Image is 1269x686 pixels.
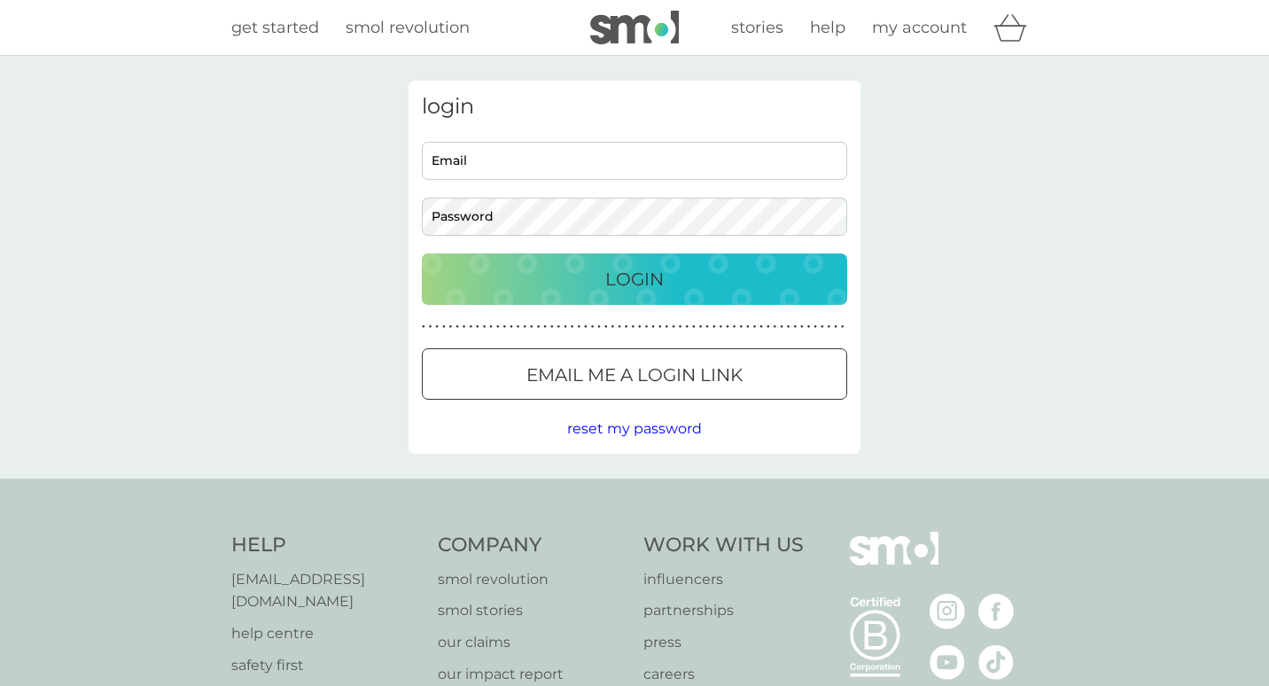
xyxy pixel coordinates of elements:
p: ● [611,323,615,331]
p: ● [557,323,561,331]
p: ● [422,323,425,331]
p: ● [800,323,804,331]
button: reset my password [567,417,702,440]
p: ● [530,323,533,331]
a: safety first [231,654,420,677]
img: visit the smol Youtube page [930,644,965,680]
h4: Company [438,532,627,559]
p: ● [449,323,453,331]
img: visit the smol Instagram page [930,594,965,629]
span: stories [731,18,783,37]
span: reset my password [567,420,702,437]
p: ● [510,323,513,331]
p: ● [577,323,580,331]
p: ● [550,323,554,331]
p: ● [604,323,608,331]
button: Login [422,253,847,305]
a: help [810,15,845,41]
p: ● [720,323,723,331]
p: ● [793,323,797,331]
p: ● [841,323,845,331]
p: ● [807,323,811,331]
p: ● [638,323,642,331]
a: smol revolution [346,15,470,41]
p: ● [503,323,507,331]
p: ● [517,323,520,331]
img: visit the smol Tiktok page [978,644,1014,680]
p: ● [625,323,628,331]
div: basket [993,10,1038,45]
p: ● [666,323,669,331]
p: ● [726,323,729,331]
p: ● [685,323,689,331]
p: ● [821,323,824,331]
p: ● [679,323,682,331]
p: ● [597,323,601,331]
p: ● [564,323,567,331]
p: ● [759,323,763,331]
span: my account [872,18,967,37]
p: ● [814,323,817,331]
span: help [810,18,845,37]
p: ● [442,323,446,331]
img: smol [850,532,938,592]
p: ● [523,323,526,331]
span: get started [231,18,319,37]
p: ● [712,323,716,331]
a: stories [731,15,783,41]
p: Email me a login link [526,361,743,389]
a: get started [231,15,319,41]
h4: Help [231,532,420,559]
p: ● [780,323,783,331]
a: press [643,631,804,654]
p: ● [455,323,459,331]
p: ● [692,323,696,331]
p: ● [618,323,621,331]
p: ● [476,323,479,331]
p: ● [571,323,574,331]
p: ● [463,323,466,331]
p: ● [631,323,634,331]
p: ● [537,323,541,331]
p: ● [584,323,588,331]
p: ● [645,323,649,331]
a: our claims [438,631,627,654]
a: partnerships [643,599,804,622]
p: ● [496,323,500,331]
a: careers [643,663,804,686]
p: ● [672,323,675,331]
h4: Work With Us [643,532,804,559]
p: ● [705,323,709,331]
p: ● [787,323,790,331]
p: ● [543,323,547,331]
p: influencers [643,568,804,591]
a: smol revolution [438,568,627,591]
a: our impact report [438,663,627,686]
span: smol revolution [346,18,470,37]
p: ● [774,323,777,331]
p: ● [469,323,472,331]
button: Email me a login link [422,348,847,400]
a: smol stories [438,599,627,622]
a: my account [872,15,967,41]
p: ● [767,323,770,331]
p: ● [834,323,837,331]
p: ● [429,323,432,331]
p: ● [483,323,487,331]
p: ● [746,323,750,331]
p: ● [658,323,662,331]
p: ● [489,323,493,331]
a: [EMAIL_ADDRESS][DOMAIN_NAME] [231,568,420,613]
p: ● [739,323,743,331]
p: ● [591,323,595,331]
p: ● [828,323,831,331]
